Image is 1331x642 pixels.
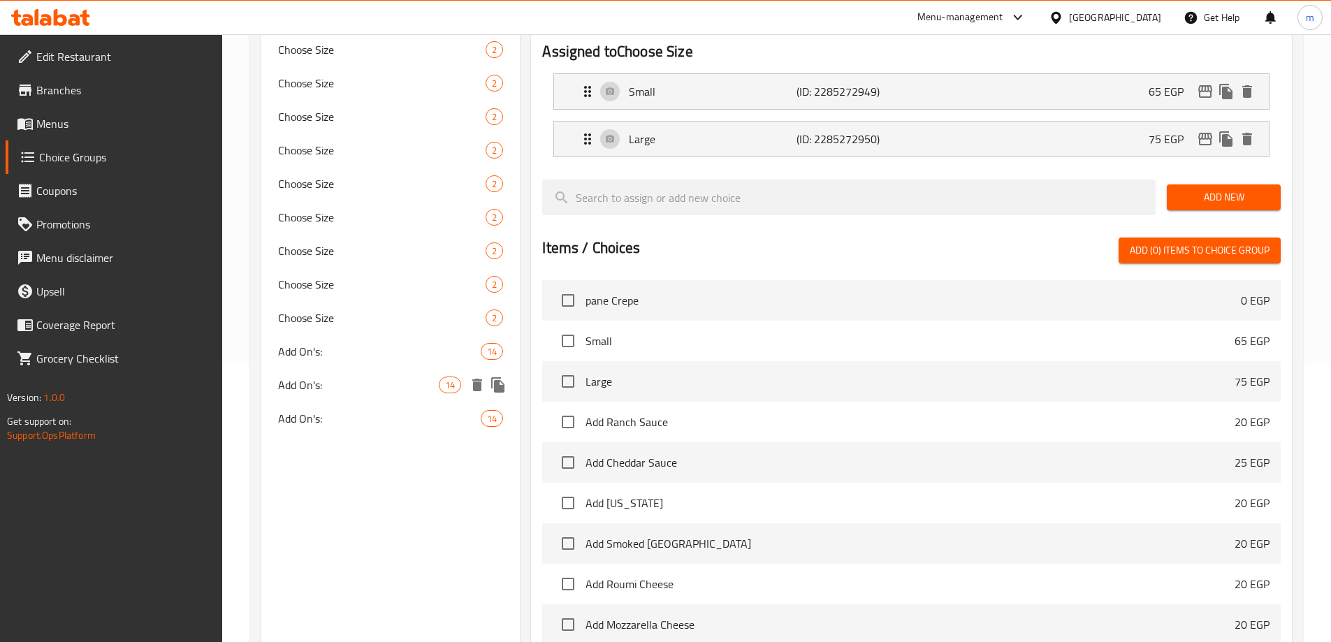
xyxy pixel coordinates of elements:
div: Choices [486,209,503,226]
span: Promotions [36,216,211,233]
span: Add Mozzarella Cheese [586,616,1235,633]
p: 65 EGP [1235,333,1270,349]
div: Choices [486,41,503,58]
button: Add New [1167,184,1281,210]
span: Add On's: [278,410,481,427]
div: Choose Size2 [261,66,521,100]
p: (ID: 2285272950) [797,131,908,147]
span: 14 [439,379,460,392]
p: Large [629,131,796,147]
div: Choices [481,410,503,427]
div: Add On's:14 [261,335,521,368]
button: duplicate [1216,129,1237,149]
span: Select choice [553,367,583,396]
span: Choose Size [278,108,486,125]
div: Choose Size2 [261,167,521,200]
span: 2 [486,211,502,224]
p: Small [629,83,796,100]
div: Expand [554,74,1269,109]
span: 2 [486,43,502,57]
span: Upsell [36,283,211,300]
button: Add (0) items to choice group [1119,238,1281,263]
div: Choose Size2 [261,268,521,301]
button: duplicate [1216,81,1237,102]
button: delete [1237,129,1258,149]
span: Select choice [553,407,583,437]
a: Upsell [6,275,222,308]
div: Choose Size2 [261,301,521,335]
p: 20 EGP [1235,576,1270,592]
div: Choices [481,343,503,360]
div: Expand [554,122,1269,156]
span: m [1306,10,1314,25]
span: Get support on: [7,412,71,430]
button: edit [1195,81,1216,102]
span: 14 [481,412,502,425]
span: Choice Groups [39,149,211,166]
div: Choose Size2 [261,33,521,66]
span: Add On's: [278,343,481,360]
span: 2 [486,77,502,90]
li: Expand [542,68,1281,115]
span: Grocery Checklist [36,350,211,367]
a: Support.OpsPlatform [7,426,96,444]
span: Choose Size [278,242,486,259]
span: 14 [481,345,502,358]
div: Choices [486,242,503,259]
span: Select choice [553,286,583,315]
span: Menus [36,115,211,132]
p: 25 EGP [1235,454,1270,471]
button: duplicate [488,374,509,395]
div: Choices [439,377,461,393]
button: delete [467,374,488,395]
span: Coupons [36,182,211,199]
div: Choices [486,108,503,125]
p: 20 EGP [1235,535,1270,552]
span: Add [US_STATE] [586,495,1235,511]
span: 2 [486,245,502,258]
span: Choose Size [278,75,486,92]
p: 20 EGP [1235,616,1270,633]
h2: Items / Choices [542,238,640,258]
span: Add On's: [278,377,439,393]
span: Large [586,373,1235,390]
span: Version: [7,388,41,407]
a: Menu disclaimer [6,241,222,275]
span: Choose Size [278,142,486,159]
a: Coupons [6,174,222,207]
a: Menus [6,107,222,140]
span: Select choice [553,569,583,599]
div: [GEOGRAPHIC_DATA] [1069,10,1161,25]
div: Choices [486,175,503,192]
button: edit [1195,129,1216,149]
span: Add Ranch Sauce [586,414,1235,430]
div: Choose Size2 [261,200,521,234]
p: (ID: 2285272949) [797,83,908,100]
span: Choose Size [278,209,486,226]
span: Add Roumi Cheese [586,576,1235,592]
div: Choices [486,75,503,92]
p: 20 EGP [1235,414,1270,430]
a: Grocery Checklist [6,342,222,375]
span: Add New [1178,189,1270,206]
span: Edit Restaurant [36,48,211,65]
input: search [542,180,1156,215]
a: Coverage Report [6,308,222,342]
span: 1.0.0 [43,388,65,407]
span: pane Crepe [586,292,1241,309]
span: Add (0) items to choice group [1130,242,1270,259]
span: Small [586,333,1235,349]
span: 2 [486,278,502,291]
h2: Assigned to Choose Size [542,41,1281,62]
a: Branches [6,73,222,107]
a: Choice Groups [6,140,222,174]
span: Choose Size [278,276,486,293]
span: Select choice [553,610,583,639]
span: 2 [486,312,502,325]
span: Choose Size [278,309,486,326]
div: Choices [486,309,503,326]
button: delete [1237,81,1258,102]
p: 0 EGP [1241,292,1270,309]
div: Choose Size2 [261,133,521,167]
p: 75 EGP [1149,131,1195,147]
